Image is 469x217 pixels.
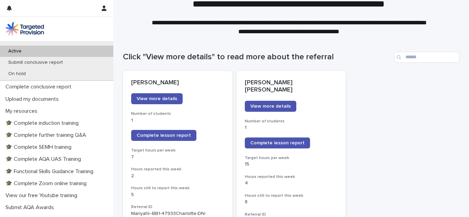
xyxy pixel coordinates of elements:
[131,192,224,198] p: 5
[137,96,177,101] span: View more details
[3,84,77,90] p: Complete conclusive report
[131,154,224,160] p: 7
[3,96,64,103] p: Upload my documents
[245,174,338,180] h3: Hours reported this week
[245,137,310,148] a: Complete lesson report
[131,111,224,117] h3: Number of students
[3,132,92,138] p: 🎓 Complete further training Q&A
[131,118,224,123] p: 1
[245,199,338,205] p: 8
[123,52,391,62] h1: Click "View more details" to read more about the referral
[3,120,84,126] p: 🎓 Complete induction training
[245,79,338,94] p: [PERSON_NAME] [PERSON_NAME]
[250,141,305,145] span: Complete lesson report
[131,173,224,179] p: 2
[245,161,338,167] p: 15
[3,71,31,77] p: On hold
[3,144,77,150] p: 🎓 Complete SEMH training
[131,167,224,172] h3: Hours reported this week
[245,193,338,198] h3: Hours still to report this week
[245,180,338,186] p: 4
[245,155,338,161] h3: Target hours per week
[5,22,44,36] img: M5nRWzHhSzIhMunXDL62
[131,204,224,210] h3: Referral ID
[131,185,224,191] h3: Hours still to report this week
[3,192,83,199] p: View our free Youtube training
[131,130,196,141] a: Complete lesson report
[3,60,68,65] p: Submit conclusive report
[245,101,296,112] a: View more details
[3,168,99,175] p: 🎓 Functional Skills Guidance Training
[3,108,43,114] p: My resources
[131,79,224,87] p: [PERSON_NAME]
[245,125,338,131] p: 1
[3,48,27,54] p: Active
[3,204,59,211] p: Submit AQA Awards
[131,148,224,153] h3: Target hours per week
[245,119,338,124] h3: Number of students
[394,52,459,63] input: Search
[250,104,291,109] span: View more details
[137,133,191,138] span: Complete lesson report
[131,93,183,104] a: View more details
[3,180,92,187] p: 🎓 Complete Zoom online training
[3,156,87,162] p: 🎓 Complete AQA UAS Training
